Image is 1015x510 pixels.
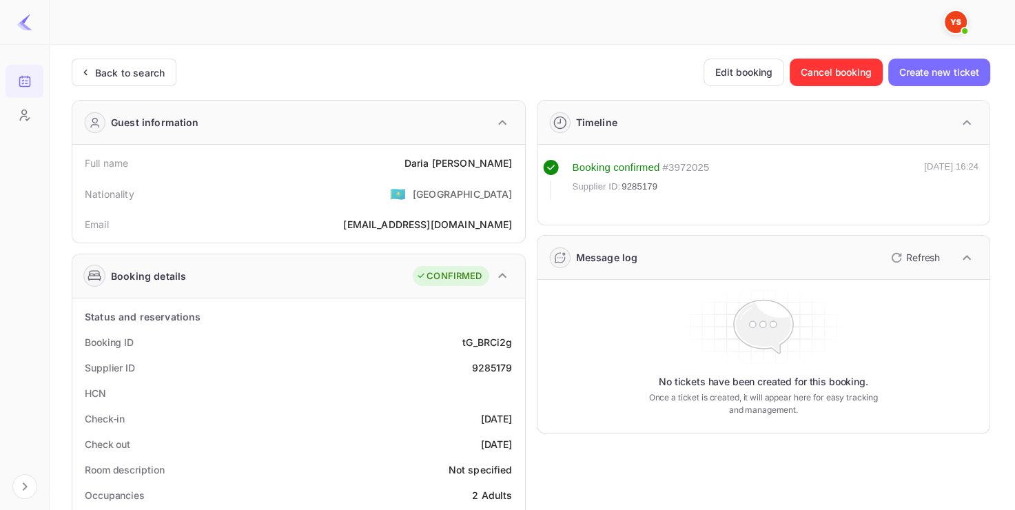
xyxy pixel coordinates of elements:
span: United States [390,181,406,206]
img: LiteAPI [17,14,33,30]
button: Edit booking [704,59,784,86]
div: Room description [85,462,164,477]
div: [DATE] [481,411,513,426]
button: Expand navigation [12,474,37,499]
button: Create new ticket [888,59,990,86]
button: Refresh [883,247,945,269]
p: Once a ticket is created, it will appear here for easy tracking and management. [642,391,885,416]
div: CONFIRMED [416,269,482,283]
div: Status and reservations [85,309,201,324]
div: 9285179 [471,360,512,375]
div: [GEOGRAPHIC_DATA] [413,187,513,201]
div: Full name [85,156,128,170]
div: tG_BRCi2g [462,335,512,349]
div: Guest information [111,115,199,130]
div: # 3972025 [662,160,709,176]
div: Check-in [85,411,125,426]
div: Booking details [111,269,186,283]
div: Not specified [449,462,513,477]
div: Daria [PERSON_NAME] [404,156,513,170]
div: Email [85,217,109,232]
img: Yandex Support [945,11,967,33]
a: Bookings [6,65,43,96]
div: Occupancies [85,488,145,502]
div: 2 Adults [472,488,512,502]
div: [DATE] [481,437,513,451]
span: Supplier ID: [573,180,621,194]
p: No tickets have been created for this booking. [659,375,868,389]
div: [EMAIL_ADDRESS][DOMAIN_NAME] [343,217,512,232]
div: Supplier ID [85,360,135,375]
span: 9285179 [622,180,657,194]
div: Back to search [95,65,165,80]
div: [DATE] 16:24 [924,160,978,200]
button: Cancel booking [790,59,883,86]
div: Message log [576,250,638,265]
div: Booking ID [85,335,134,349]
div: Booking confirmed [573,160,660,176]
div: Check out [85,437,130,451]
a: Customers [6,99,43,130]
div: Nationality [85,187,134,201]
div: HCN [85,386,106,400]
div: Timeline [576,115,617,130]
p: Refresh [906,250,940,265]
